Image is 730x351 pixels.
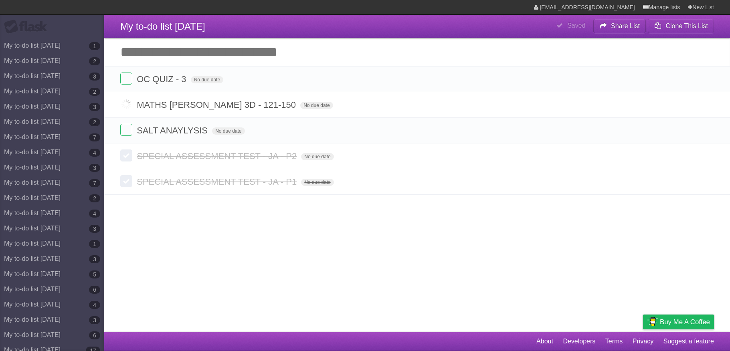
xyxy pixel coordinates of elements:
span: No due date [301,153,334,160]
b: 4 [89,149,100,157]
span: SPECIAL ASSESSMENT TEST - JA - P1 [137,177,299,187]
b: 3 [89,73,100,81]
span: MATHS [PERSON_NAME] 3D - 121-150 [137,100,298,110]
b: 7 [89,133,100,141]
b: 6 [89,331,100,339]
b: 7 [89,179,100,187]
b: 1 [89,240,100,248]
label: Done [120,149,132,161]
b: Share List [611,22,640,29]
b: 4 [89,210,100,218]
b: 5 [89,270,100,278]
a: Terms [605,334,623,349]
a: Privacy [633,334,653,349]
b: Clone This List [665,22,708,29]
b: 3 [89,164,100,172]
b: Saved [567,22,585,29]
b: 1 [89,42,100,50]
a: About [536,334,553,349]
span: No due date [212,127,245,135]
span: No due date [301,179,334,186]
span: My to-do list [DATE] [120,21,205,32]
b: 3 [89,103,100,111]
b: 2 [89,194,100,202]
label: Done [120,98,132,110]
b: 3 [89,225,100,233]
b: 2 [89,88,100,96]
b: 6 [89,286,100,294]
a: Suggest a feature [663,334,714,349]
b: 2 [89,118,100,126]
label: Done [120,73,132,85]
b: 4 [89,301,100,309]
img: Buy me a coffee [647,315,658,329]
label: Done [120,124,132,136]
div: Flask [4,20,52,34]
span: OC QUIZ - 3 [137,74,188,84]
b: 3 [89,316,100,324]
span: Buy me a coffee [660,315,710,329]
label: Done [120,175,132,187]
span: No due date [191,76,223,83]
span: SALT ANAYLYSIS [137,125,210,135]
span: SPECIAL ASSESSMENT TEST - JA - P2 [137,151,299,161]
button: Clone This List [648,19,714,33]
b: 3 [89,255,100,263]
a: Buy me a coffee [643,315,714,329]
span: No due date [300,102,333,109]
a: Developers [563,334,595,349]
b: 2 [89,57,100,65]
button: Share List [593,19,646,33]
